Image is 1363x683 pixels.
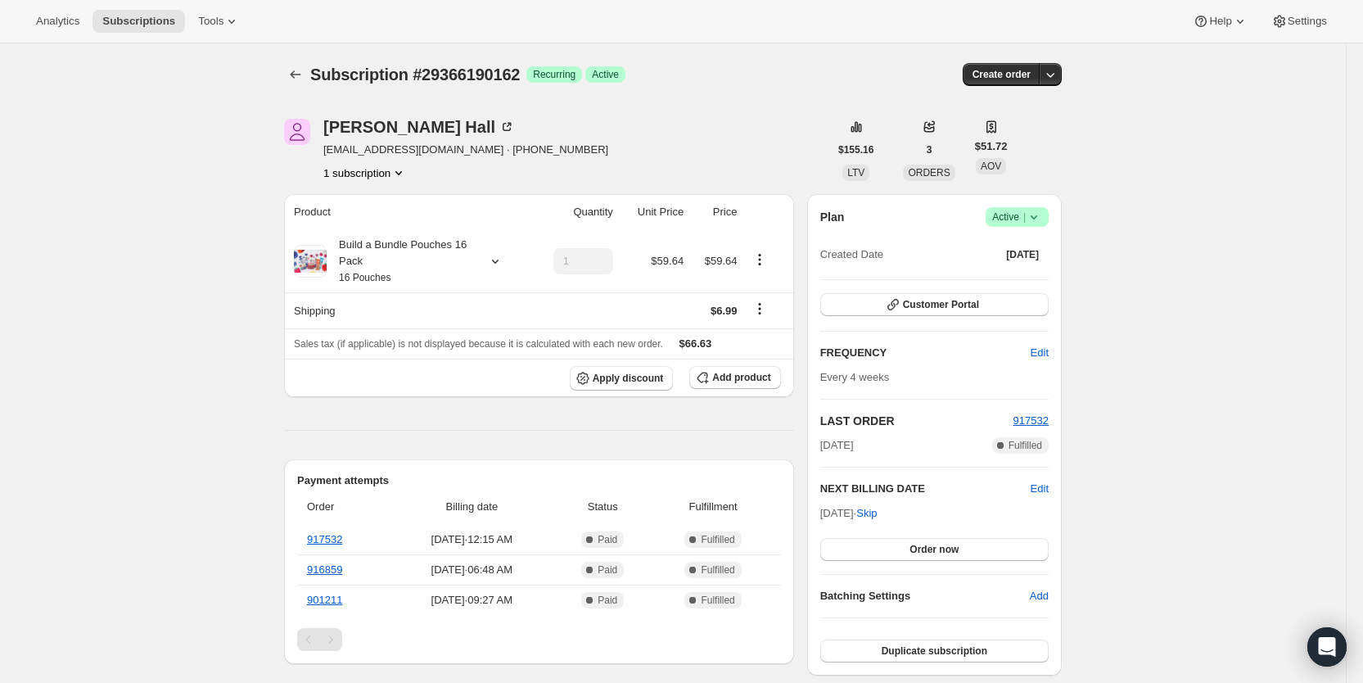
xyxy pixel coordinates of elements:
[394,562,550,578] span: [DATE] · 06:48 AM
[1013,414,1049,427] a: 917532
[297,489,389,525] th: Order
[747,300,773,318] button: Shipping actions
[975,138,1008,155] span: $51.72
[188,10,250,33] button: Tools
[618,194,688,230] th: Unit Price
[102,15,175,28] span: Subscriptions
[294,338,663,350] span: Sales tax (if applicable) is not displayed because it is calculated with each new order.
[598,594,617,607] span: Paid
[1013,413,1049,429] button: 917532
[394,592,550,608] span: [DATE] · 09:27 AM
[284,63,307,86] button: Subscriptions
[981,161,1001,172] span: AOV
[711,305,738,317] span: $6.99
[909,543,959,556] span: Order now
[310,66,520,84] span: Subscription #29366190162
[701,594,734,607] span: Fulfilled
[846,500,887,527] button: Skip
[705,255,738,267] span: $59.64
[820,371,890,383] span: Every 4 weeks
[689,366,780,389] button: Add product
[820,481,1031,497] h2: NEXT BILLING DATE
[838,143,873,156] span: $155.16
[651,255,684,267] span: $59.64
[1307,627,1347,667] div: Open Intercom Messenger
[323,165,407,181] button: Product actions
[820,345,1031,361] h2: FREQUENCY
[598,563,617,577] span: Paid
[1006,248,1039,261] span: [DATE]
[996,243,1049,266] button: [DATE]
[307,563,342,576] a: 916859
[1009,439,1042,452] span: Fulfilled
[560,499,646,515] span: Status
[307,594,342,606] a: 901211
[820,209,845,225] h2: Plan
[394,531,550,548] span: [DATE] · 12:15 AM
[339,272,390,283] small: 16 Pouches
[820,293,1049,316] button: Customer Portal
[1183,10,1257,33] button: Help
[820,413,1013,429] h2: LAST ORDER
[828,138,883,161] button: $155.16
[198,15,223,28] span: Tools
[701,563,734,577] span: Fulfilled
[820,588,1030,604] h6: Batching Settings
[284,292,530,328] th: Shipping
[1030,588,1049,604] span: Add
[284,119,310,145] span: Andrew Hall
[917,138,942,161] button: 3
[820,247,883,263] span: Created Date
[679,337,712,350] span: $66.63
[1021,340,1058,366] button: Edit
[927,143,932,156] span: 3
[701,533,734,546] span: Fulfilled
[963,63,1040,86] button: Create order
[36,15,79,28] span: Analytics
[656,499,771,515] span: Fulfillment
[903,298,979,311] span: Customer Portal
[307,533,342,545] a: 917532
[1023,210,1026,224] span: |
[688,194,742,230] th: Price
[820,507,878,519] span: [DATE] ·
[593,372,664,385] span: Apply discount
[297,473,781,489] h2: Payment attempts
[530,194,618,230] th: Quantity
[93,10,185,33] button: Subscriptions
[323,142,608,158] span: [EMAIL_ADDRESS][DOMAIN_NAME] · [PHONE_NUMBER]
[1031,345,1049,361] span: Edit
[820,538,1049,561] button: Order now
[297,628,781,651] nav: Pagination
[533,68,575,81] span: Recurring
[847,167,864,179] span: LTV
[327,237,474,286] div: Build a Bundle Pouches 16 Pack
[26,10,89,33] button: Analytics
[598,533,617,546] span: Paid
[1020,583,1058,609] button: Add
[1209,15,1231,28] span: Help
[882,645,987,658] span: Duplicate subscription
[992,209,1042,225] span: Active
[747,251,773,269] button: Product actions
[820,640,1049,663] button: Duplicate subscription
[1261,10,1337,33] button: Settings
[820,437,854,454] span: [DATE]
[856,505,877,522] span: Skip
[1031,481,1049,497] button: Edit
[908,167,950,179] span: ORDERS
[394,499,550,515] span: Billing date
[1288,15,1327,28] span: Settings
[973,68,1031,81] span: Create order
[712,371,770,384] span: Add product
[570,366,674,391] button: Apply discount
[323,119,515,135] div: [PERSON_NAME] Hall
[592,68,619,81] span: Active
[284,194,530,230] th: Product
